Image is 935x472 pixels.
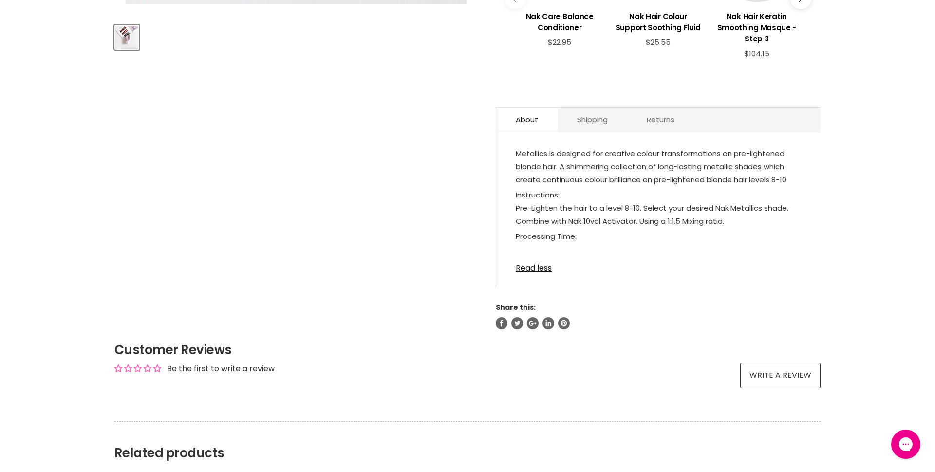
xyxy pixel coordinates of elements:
img: website_grey.svg [16,25,23,33]
div: Be the first to write a review [167,363,275,374]
h3: Nak Hair Keratin Smoothing Masque - Step 3 [712,11,801,44]
h3: Nak Hair Colour Support Soothing Fluid [614,11,702,33]
img: Nak Metallics Hair Colour Cream [115,26,138,49]
span: $25.55 [646,37,671,47]
h3: Nak Care Balance Conditioner [515,11,604,33]
img: tab_keywords_by_traffic_grey.svg [97,57,105,64]
button: Nak Metallics Hair Colour Cream [114,25,139,50]
a: View product:Nak Hair Keratin Smoothing Masque - Step 3 [712,3,801,49]
iframe: Gorgias live chat messenger [886,426,925,462]
a: View product:Nak Hair Colour Support Soothing Fluid [614,3,702,38]
div: Keywords by Traffic [108,58,164,64]
a: Read less [516,258,801,273]
span: $104.15 [744,48,769,59]
p: Instructions: Pre-Lighten the hair to a level 8-10. Select your desired Nak Metallics shade. Comb... [516,188,801,230]
span: Metallics is designed for creative colour transformations on pre-lightened blonde hair. A shimmer... [516,148,786,185]
div: Domain: [DOMAIN_NAME] [25,25,107,33]
aside: Share this: [496,303,821,329]
h2: Related products [114,421,821,461]
span: Share this: [496,302,536,312]
a: Write a review [740,363,821,388]
p: Processing Time: [516,230,801,258]
a: View product:Nak Care Balance Conditioner [515,3,604,38]
h2: Customer Reviews [114,341,821,358]
span: $22.95 [548,37,571,47]
div: Domain Overview [37,58,87,64]
div: v 4.0.25 [27,16,48,23]
img: tab_domain_overview_orange.svg [26,57,34,64]
a: About [496,108,558,132]
a: Returns [627,108,694,132]
div: Product thumbnails [113,22,480,50]
a: Shipping [558,108,627,132]
div: Average rating is 0.00 stars [114,363,161,374]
